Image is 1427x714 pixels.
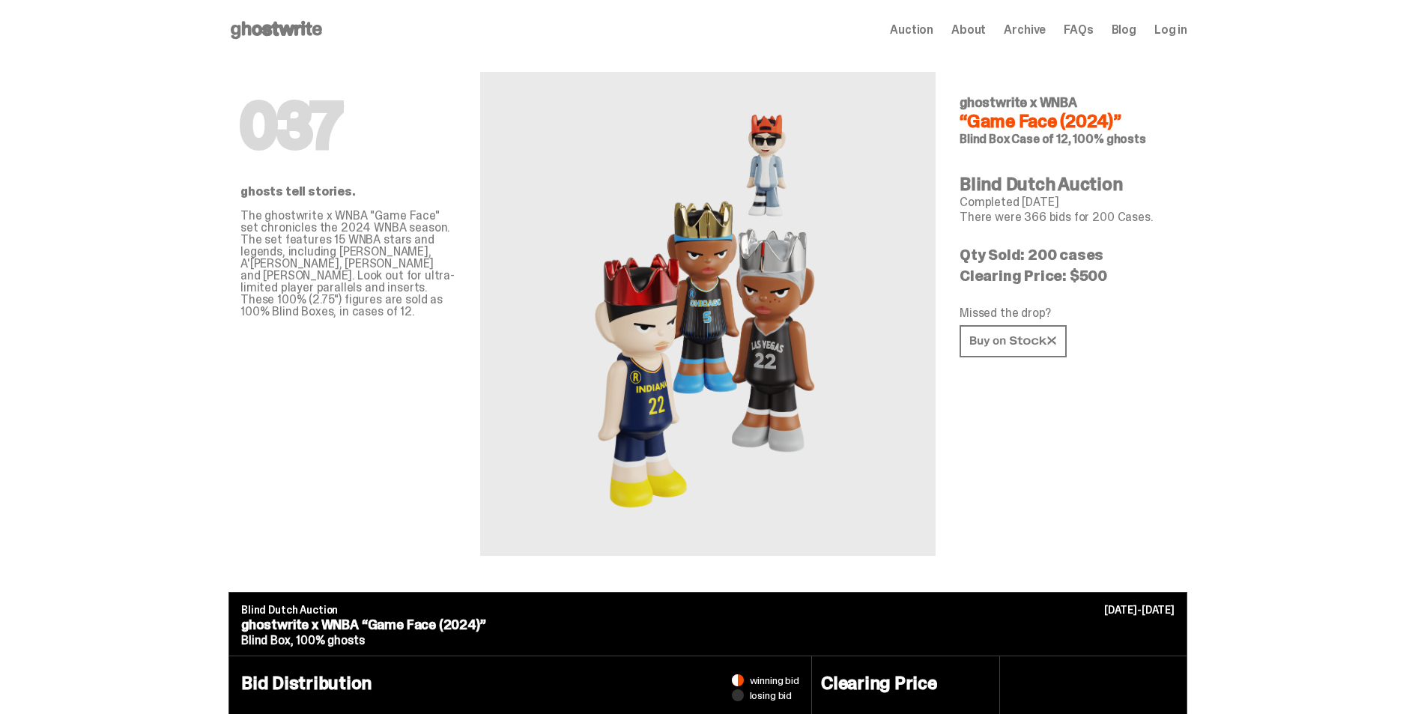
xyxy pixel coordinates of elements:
[296,632,364,648] span: 100% ghosts
[960,112,1175,130] h4: “Game Face (2024)”
[1004,24,1046,36] a: Archive
[750,690,793,701] span: losing bid
[1064,24,1093,36] a: FAQs
[592,108,823,520] img: WNBA&ldquo;Game Face (2024)&rdquo;
[240,186,456,198] p: ghosts tell stories.
[960,196,1175,208] p: Completed [DATE]
[960,94,1077,112] span: ghostwrite x WNBA
[960,247,1175,262] p: Qty Sold: 200 cases
[1104,605,1175,615] p: [DATE]-[DATE]
[1154,24,1187,36] a: Log in
[960,268,1175,283] p: Clearing Price: $500
[241,632,293,648] span: Blind Box,
[241,618,1175,632] p: ghostwrite x WNBA “Game Face (2024)”
[960,131,1010,147] span: Blind Box
[890,24,933,36] a: Auction
[750,675,799,686] span: winning bid
[960,175,1175,193] h4: Blind Dutch Auction
[1011,131,1145,147] span: Case of 12, 100% ghosts
[960,307,1175,319] p: Missed the drop?
[1112,24,1136,36] a: Blog
[240,96,456,156] h1: 037
[241,605,1175,615] p: Blind Dutch Auction
[951,24,986,36] a: About
[960,211,1175,223] p: There were 366 bids for 200 Cases.
[240,210,456,318] p: The ghostwrite x WNBA "Game Face" set chronicles the 2024 WNBA season. The set features 15 WNBA s...
[821,674,990,692] h4: Clearing Price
